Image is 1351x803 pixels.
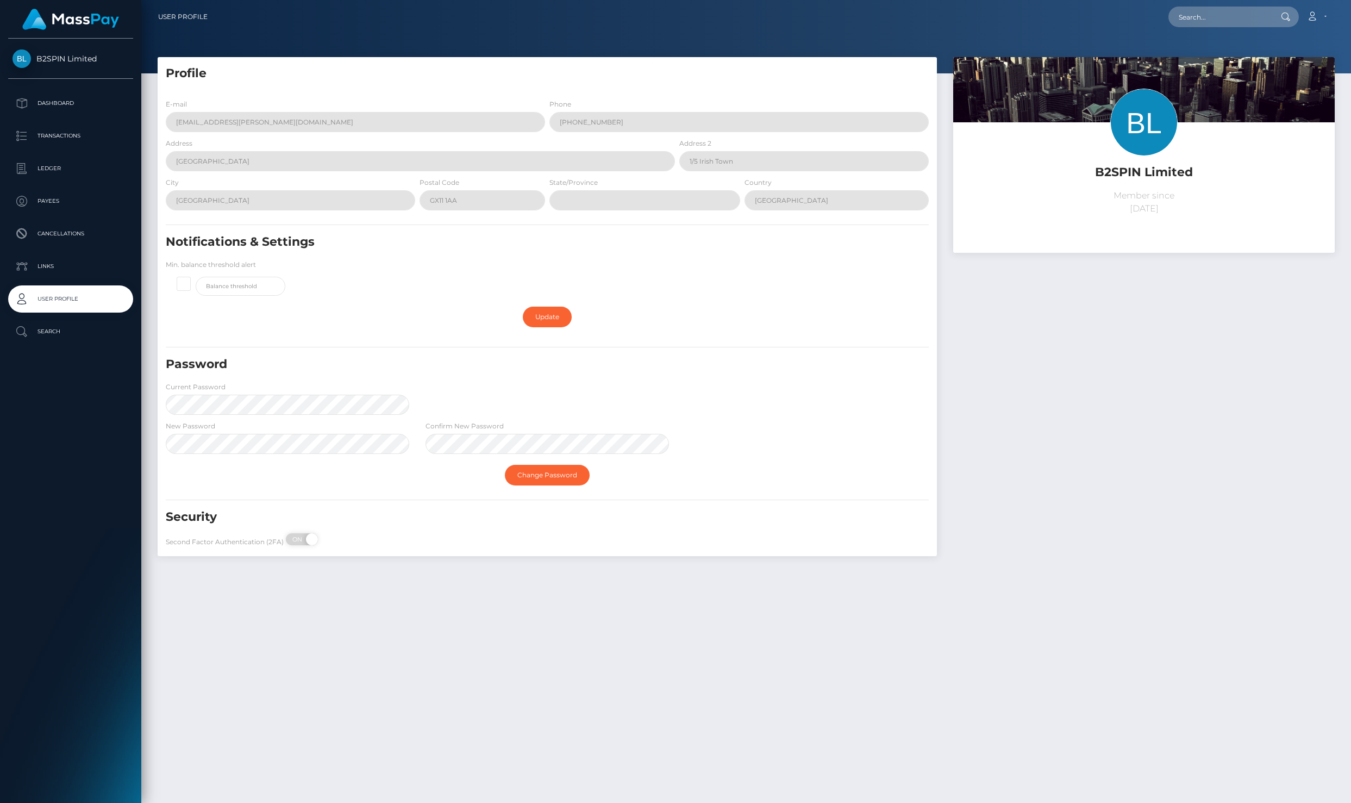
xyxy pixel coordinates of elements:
a: Transactions [8,122,133,150]
h5: Profile [166,65,929,82]
label: City [166,178,179,188]
a: Change Password [505,465,590,485]
a: User Profile [8,285,133,313]
span: ON [285,533,312,545]
p: Ledger [12,160,129,177]
p: Links [12,258,129,275]
label: Confirm New Password [426,421,504,431]
label: Second Factor Authentication (2FA) [166,537,284,547]
label: Postal Code [420,178,459,188]
a: Links [8,253,133,280]
label: State/Province [549,178,598,188]
label: Min. balance threshold alert [166,260,256,270]
a: Update [523,307,572,327]
img: MassPay Logo [22,9,119,30]
label: Current Password [166,382,226,392]
h5: Notifications & Settings [166,234,805,251]
a: Dashboard [8,90,133,117]
input: Search... [1168,7,1271,27]
span: B2SPIN Limited [8,54,133,64]
p: Search [12,323,129,340]
a: User Profile [158,5,208,28]
img: B2SPIN Limited [12,49,31,68]
label: E-mail [166,99,187,109]
p: Member since [DATE] [961,189,1327,215]
label: Phone [549,99,571,109]
a: Cancellations [8,220,133,247]
a: Search [8,318,133,345]
p: Payees [12,193,129,209]
p: Dashboard [12,95,129,111]
h5: Security [166,509,805,526]
p: User Profile [12,291,129,307]
h5: B2SPIN Limited [961,164,1327,181]
p: Cancellations [12,226,129,242]
label: New Password [166,421,215,431]
label: Address 2 [679,139,711,148]
label: Country [745,178,772,188]
a: Ledger [8,155,133,182]
img: ... [953,57,1335,312]
p: Transactions [12,128,129,144]
h5: Password [166,356,805,373]
label: Address [166,139,192,148]
a: Payees [8,188,133,215]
